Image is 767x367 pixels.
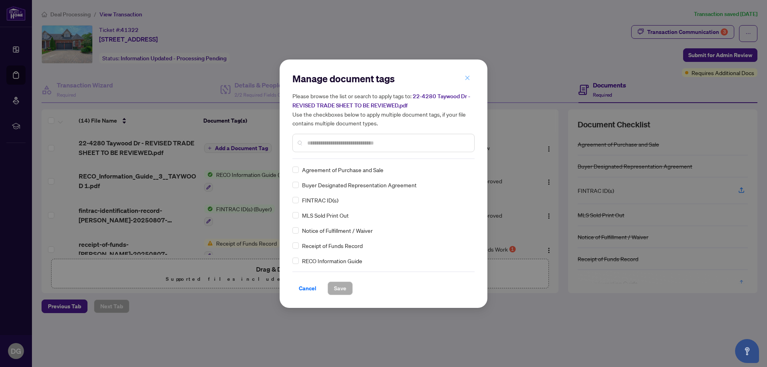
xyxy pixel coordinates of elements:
[292,72,475,85] h2: Manage document tags
[302,196,338,204] span: FINTRAC ID(s)
[302,256,362,265] span: RECO Information Guide
[302,241,363,250] span: Receipt of Funds Record
[328,282,353,295] button: Save
[292,93,470,109] span: 22-4280 Taywood Dr - REVISED TRADE SHEET TO BE REVIEWED.pdf
[302,165,383,174] span: Agreement of Purchase and Sale
[292,282,323,295] button: Cancel
[465,75,470,81] span: close
[735,339,759,363] button: Open asap
[292,91,475,127] h5: Please browse the list or search to apply tags to: Use the checkboxes below to apply multiple doc...
[302,226,373,235] span: Notice of Fulfillment / Waiver
[302,211,349,220] span: MLS Sold Print Out
[302,181,417,189] span: Buyer Designated Representation Agreement
[299,282,316,295] span: Cancel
